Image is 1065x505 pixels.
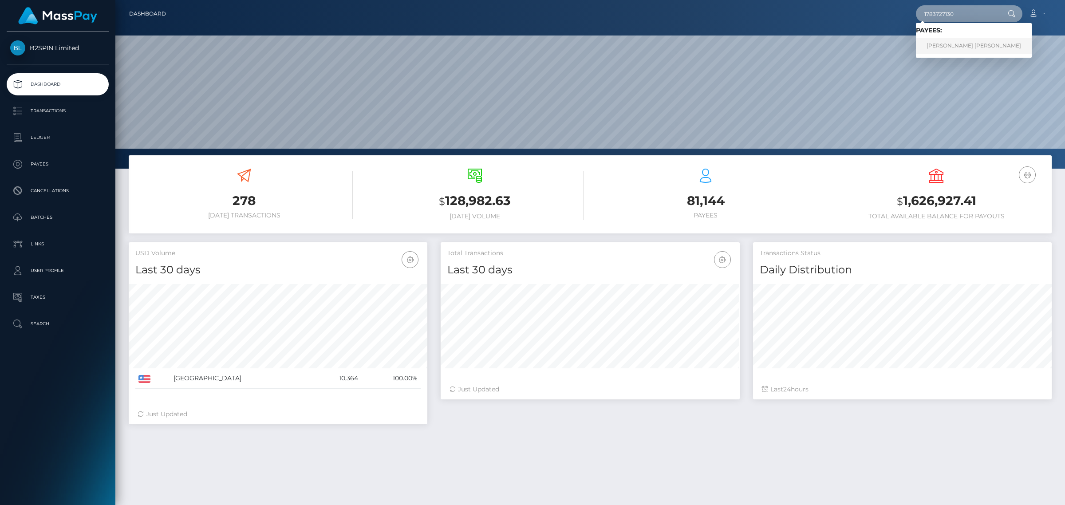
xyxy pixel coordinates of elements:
h5: USD Volume [135,249,421,258]
h4: Last 30 days [447,262,733,278]
h3: 81,144 [597,192,814,209]
p: Ledger [10,131,105,144]
p: Taxes [10,291,105,304]
input: Search... [916,5,999,22]
small: $ [439,195,445,208]
h5: Total Transactions [447,249,733,258]
h3: 128,982.63 [366,192,584,210]
a: Batches [7,206,109,229]
h4: Daily Distribution [760,262,1045,278]
h6: [DATE] Transactions [135,212,353,219]
img: B2SPIN Limited [10,40,25,55]
a: Taxes [7,286,109,308]
h4: Last 30 days [135,262,421,278]
div: Just Updated [138,410,418,419]
img: MassPay Logo [18,7,97,24]
td: 10,364 [312,368,361,389]
a: Payees [7,153,109,175]
h3: 1,626,927.41 [828,192,1045,210]
p: Links [10,237,105,251]
a: [PERSON_NAME] [PERSON_NAME] [916,38,1032,54]
a: Dashboard [129,4,166,23]
a: Ledger [7,126,109,149]
h6: [DATE] Volume [366,213,584,220]
td: 100.00% [361,368,421,389]
div: Last hours [762,385,1043,394]
h6: Payees: [916,27,1032,34]
small: $ [897,195,903,208]
a: Links [7,233,109,255]
span: B2SPIN Limited [7,44,109,52]
div: Just Updated [450,385,730,394]
h6: Payees [597,212,814,219]
span: 24 [783,385,791,393]
a: Dashboard [7,73,109,95]
p: Payees [10,158,105,171]
a: User Profile [7,260,109,282]
img: US.png [138,375,150,383]
td: [GEOGRAPHIC_DATA] [170,368,313,389]
p: Dashboard [10,78,105,91]
a: Transactions [7,100,109,122]
a: Search [7,313,109,335]
p: Batches [10,211,105,224]
p: User Profile [10,264,105,277]
h6: Total Available Balance for Payouts [828,213,1045,220]
p: Transactions [10,104,105,118]
h3: 278 [135,192,353,209]
p: Search [10,317,105,331]
p: Cancellations [10,184,105,197]
a: Cancellations [7,180,109,202]
h5: Transactions Status [760,249,1045,258]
